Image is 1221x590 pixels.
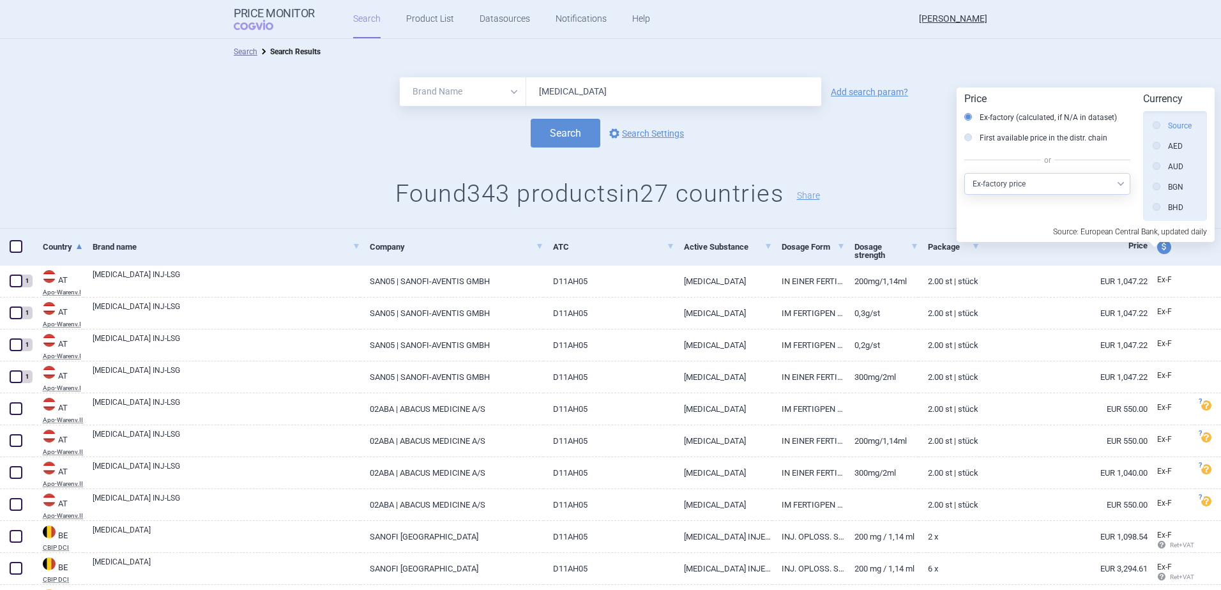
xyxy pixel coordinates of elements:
[1201,496,1217,506] a: ?
[33,333,83,359] a: ATATApo-Warenv.I
[543,489,674,520] a: D11AH05
[43,289,83,296] abbr: Apo-Warenv.I — Apothekerverlag Warenverzeichnis. Online database developed by the Österreichische...
[360,521,543,552] a: SANOFI [GEOGRAPHIC_DATA]
[33,524,83,551] a: BEBECBIP DCI
[234,45,257,58] li: Search
[674,329,772,361] a: [MEDICAL_DATA]
[674,489,772,520] a: [MEDICAL_DATA]
[360,489,543,520] a: 02ABA | ABACUS MEDICINE A/S
[1148,526,1195,556] a: Ex-F Ret+VAT calc
[1196,462,1204,469] span: ?
[257,45,321,58] li: Search Results
[1196,430,1204,437] span: ?
[360,457,543,488] a: 02ABA | ABACUS MEDICINE A/S
[93,397,360,420] a: [MEDICAL_DATA] INJ-LSG
[33,428,83,455] a: ATATApo-Warenv.II
[1157,467,1172,476] span: Ex-factory price
[772,329,846,361] a: IM FERTIGPEN 200MG/1,14ML
[980,298,1148,329] a: EUR 1,047.22
[674,425,772,457] a: [MEDICAL_DATA]
[674,521,772,552] a: [MEDICAL_DATA] INJECTIE 200 MG / 1,14 ML
[43,557,56,570] img: Belgium
[21,275,33,287] div: 1
[782,231,846,262] a: Dosage Form
[360,425,543,457] a: 02ABA | ABACUS MEDICINE A/S
[845,298,918,329] a: 0,3G/ST
[684,231,772,262] a: Active Substance
[1157,339,1172,348] span: Ex-factory price
[543,329,674,361] a: D11AH05
[980,266,1148,297] a: EUR 1,047.22
[1201,432,1217,442] a: ?
[980,329,1148,361] a: EUR 1,047.22
[21,338,33,351] div: 1
[1153,181,1183,193] label: BGN
[1153,160,1183,173] label: AUD
[543,425,674,457] a: D11AH05
[33,301,83,328] a: ATATApo-Warenv.I
[43,385,83,391] abbr: Apo-Warenv.I — Apothekerverlag Warenverzeichnis. Online database developed by the Österreichische...
[831,87,908,96] a: Add search param?
[43,398,56,411] img: Austria
[93,492,360,515] a: [MEDICAL_DATA] INJ-LSG
[845,425,918,457] a: 200MG/1,14ML
[1201,400,1217,411] a: ?
[33,397,83,423] a: ATATApo-Warenv.II
[772,393,846,425] a: IM FERTIGPEN 300MG/2ML
[918,489,980,520] a: 2.00 ST | Stück
[43,494,56,506] img: Austria
[543,553,674,584] a: D11AH05
[43,449,83,455] abbr: Apo-Warenv.II — Apothekerverlag Warenverzeichnis. Online database developed by the Österreichisch...
[360,266,543,297] a: SAN05 | SANOFI-AVENTIS GMBH
[43,430,56,442] img: Austria
[543,298,674,329] a: D11AH05
[543,361,674,393] a: D11AH05
[845,266,918,297] a: 200MG/1,14ML
[1148,462,1195,481] a: Ex-F
[980,361,1148,393] a: EUR 1,047.22
[980,489,1148,520] a: EUR 550.00
[772,266,846,297] a: IN EINER FERTIGSPRITZE
[1148,303,1195,322] a: Ex-F
[234,47,257,56] a: Search
[21,306,33,319] div: 1
[1041,154,1054,167] span: or
[43,302,56,315] img: Austria
[234,7,315,20] strong: Price Monitor
[1128,241,1148,250] span: Price
[845,457,918,488] a: 300MG/2ML
[674,457,772,488] a: [MEDICAL_DATA]
[980,521,1148,552] a: EUR 1,098.54
[845,521,918,552] a: 200 mg / 1,14 ml
[607,126,684,141] a: Search Settings
[1157,371,1172,380] span: Ex-factory price
[370,231,543,262] a: Company
[918,393,980,425] a: 2.00 ST | Stück
[93,333,360,356] a: [MEDICAL_DATA] INJ-LSG
[43,417,83,423] abbr: Apo-Warenv.II — Apothekerverlag Warenverzeichnis. Online database developed by the Österreichisch...
[543,266,674,297] a: D11AH05
[918,425,980,457] a: 2.00 ST | Stück
[797,191,820,200] button: Share
[43,334,56,347] img: Austria
[964,93,987,105] strong: Price
[845,361,918,393] a: 300MG/2ML
[43,513,83,519] abbr: Apo-Warenv.II — Apothekerverlag Warenverzeichnis. Online database developed by the Österreichisch...
[1148,271,1195,290] a: Ex-F
[360,298,543,329] a: SAN05 | SANOFI-AVENTIS GMBH
[1157,275,1172,284] span: Ex-factory price
[43,366,56,379] img: Austria
[1196,398,1204,405] span: ?
[1157,573,1206,580] span: Ret+VAT calc
[21,370,33,383] div: 1
[234,7,315,31] a: Price MonitorCOGVIO
[964,221,1207,236] p: Source: European Central Bank, updated daily
[1148,430,1195,450] a: Ex-F
[980,553,1148,584] a: EUR 3,294.61
[674,553,772,584] a: [MEDICAL_DATA] INJECTIE 200 MG / 1,14 ML
[234,20,291,30] span: COGVIO
[1157,435,1172,444] span: Ex-factory price
[980,457,1148,488] a: EUR 1,040.00
[43,545,83,551] abbr: CBIP DCI — Belgian Center for Pharmacotherapeutic Information (CBIP)
[1157,307,1172,316] span: Ex-factory price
